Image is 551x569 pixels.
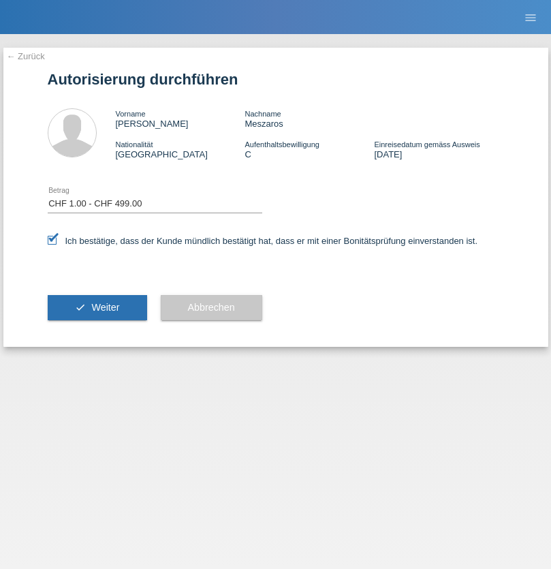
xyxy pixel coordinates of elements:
[7,51,45,61] a: ← Zurück
[48,295,147,321] button: check Weiter
[116,139,245,159] div: [GEOGRAPHIC_DATA]
[245,108,374,129] div: Meszaros
[48,71,504,88] h1: Autorisierung durchführen
[374,139,503,159] div: [DATE]
[188,302,235,313] span: Abbrechen
[48,236,478,246] label: Ich bestätige, dass der Kunde mündlich bestätigt hat, dass er mit einer Bonitätsprüfung einversta...
[524,11,537,25] i: menu
[116,110,146,118] span: Vorname
[75,302,86,313] i: check
[517,13,544,21] a: menu
[91,302,119,313] span: Weiter
[161,295,262,321] button: Abbrechen
[245,140,319,149] span: Aufenthaltsbewilligung
[245,139,374,159] div: C
[116,108,245,129] div: [PERSON_NAME]
[374,140,479,149] span: Einreisedatum gemäss Ausweis
[116,140,153,149] span: Nationalität
[245,110,281,118] span: Nachname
